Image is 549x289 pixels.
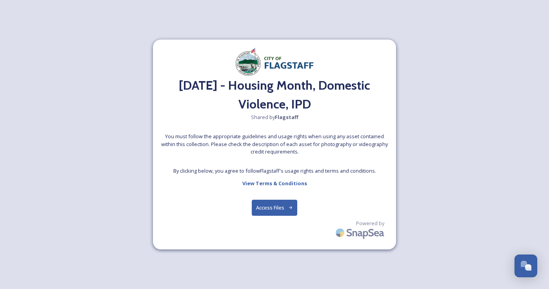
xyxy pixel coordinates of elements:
[514,255,537,277] button: Open Chat
[173,167,376,175] span: By clicking below, you agree to follow Flagstaff 's usage rights and terms and conditions.
[275,114,298,121] strong: Flagstaff
[333,224,388,242] img: SnapSea Logo
[235,47,314,76] img: Document.png
[252,200,298,216] button: Access Files
[242,180,307,187] strong: View Terms & Conditions
[161,76,388,114] h2: [DATE] - Housing Month, Domestic Violence, IPD
[356,220,384,227] span: Powered by
[242,179,307,188] a: View Terms & Conditions
[161,133,388,155] span: You must follow the appropriate guidelines and usage rights when using any asset contained within...
[251,114,298,121] span: Shared by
